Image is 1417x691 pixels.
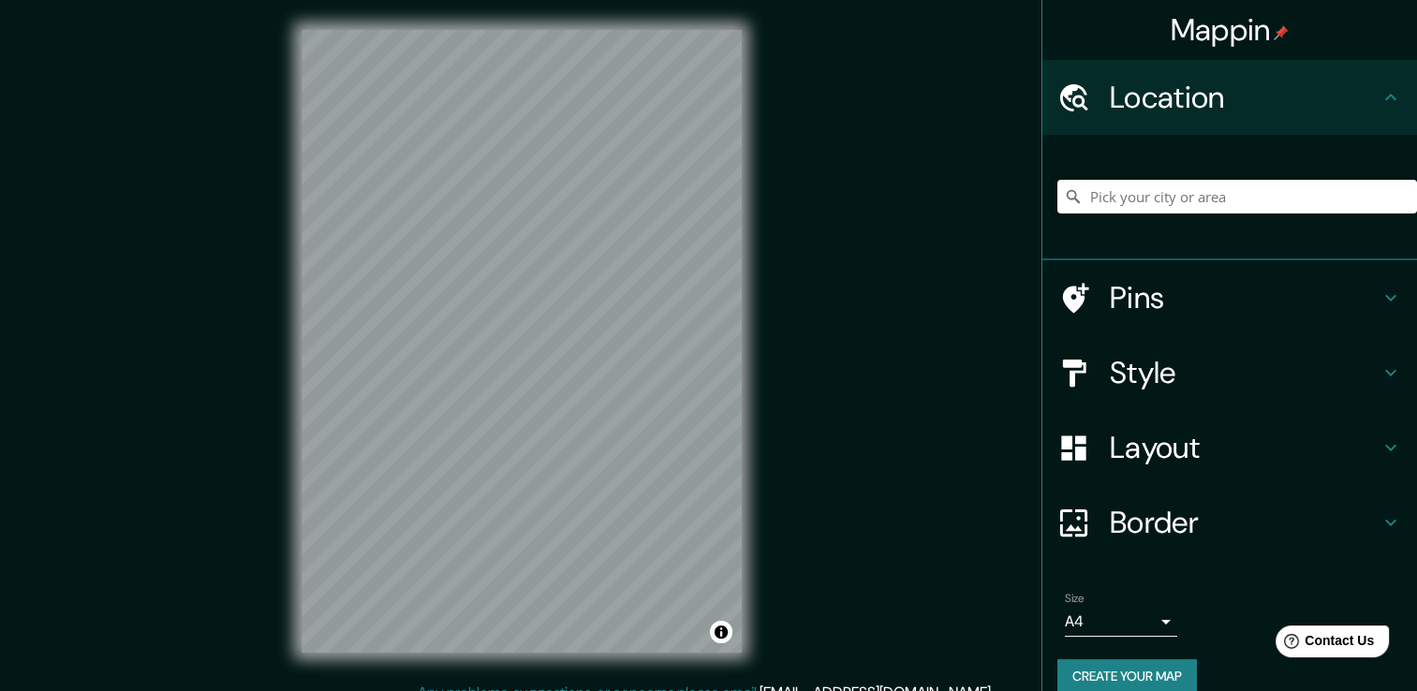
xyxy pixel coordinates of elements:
[1274,25,1289,40] img: pin-icon.png
[1042,410,1417,485] div: Layout
[1250,618,1396,670] iframe: Help widget launcher
[1110,79,1380,116] h4: Location
[1042,485,1417,560] div: Border
[1110,279,1380,316] h4: Pins
[1042,260,1417,335] div: Pins
[1110,354,1380,391] h4: Style
[1057,180,1417,213] input: Pick your city or area
[1110,504,1380,541] h4: Border
[1171,11,1290,49] h4: Mappin
[302,30,742,653] canvas: Map
[1065,607,1177,637] div: A4
[1042,60,1417,135] div: Location
[1110,429,1380,466] h4: Layout
[710,621,732,643] button: Toggle attribution
[1065,591,1085,607] label: Size
[1042,335,1417,410] div: Style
